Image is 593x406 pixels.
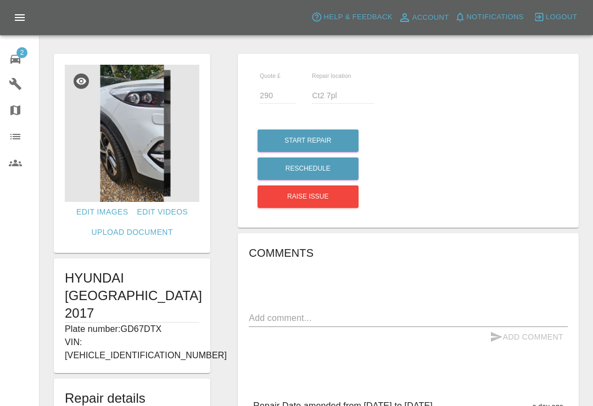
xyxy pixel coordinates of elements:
[323,11,392,24] span: Help & Feedback
[546,11,577,24] span: Logout
[531,9,580,26] button: Logout
[312,72,351,79] span: Repair location
[65,336,199,362] p: VIN: [VEHICLE_IDENTIFICATION_NUMBER]
[260,72,281,79] span: Quote £
[249,244,568,262] h6: Comments
[72,202,132,222] a: Edit Images
[7,4,33,31] button: Open drawer
[258,129,359,152] button: Start Repair
[65,65,199,202] img: 4c32a72e-2663-4de4-a2fc-a70feb7594f5
[258,185,359,208] button: Raise issue
[309,9,395,26] button: Help & Feedback
[65,323,199,336] p: Plate number: GD67DTX
[452,9,527,26] button: Notifications
[16,47,27,58] span: 2
[395,9,452,26] a: Account
[258,157,359,180] button: Reschedule
[467,11,524,24] span: Notifications
[412,12,449,24] span: Account
[87,222,177,243] a: Upload Document
[65,269,199,322] h1: HYUNDAI [GEOGRAPHIC_DATA] 2017
[132,202,192,222] a: Edit Videos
